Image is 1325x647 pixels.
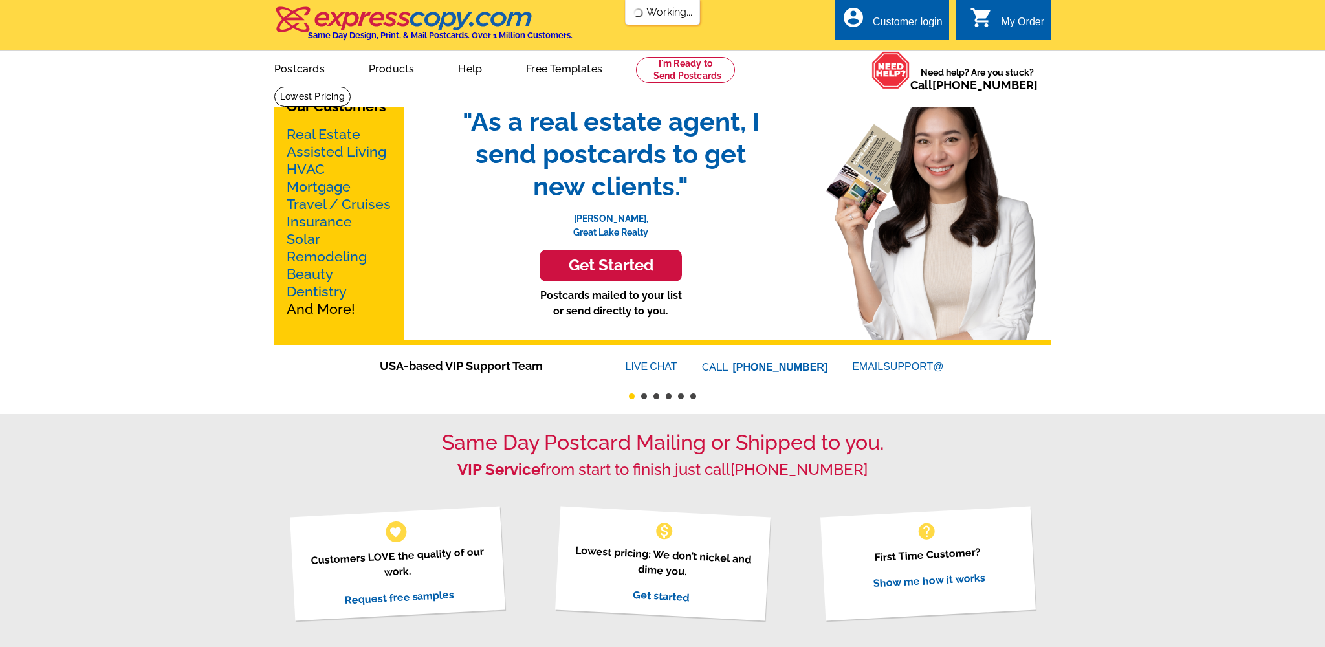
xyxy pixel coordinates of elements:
[287,248,367,265] a: Remodeling
[287,283,347,300] a: Dentistry
[287,214,352,230] a: Insurance
[654,521,675,542] span: monetization_on
[702,360,730,375] font: CALL
[287,161,325,177] a: HVAC
[873,571,985,589] a: Show me how it works
[910,66,1044,92] span: Need help? Are you stuck?
[1001,16,1044,34] div: My Order
[287,144,386,160] a: Assisted Living
[873,16,943,34] div: Customer login
[970,14,1044,30] a: shopping_cart My Order
[556,256,666,275] h3: Get Started
[389,525,402,538] span: favorite
[666,393,672,399] button: 4 of 6
[287,231,320,247] a: Solar
[633,8,644,18] img: loading...
[274,461,1051,479] h2: from start to finish just call
[344,588,454,606] a: Request free samples
[678,393,684,399] button: 5 of 6
[932,78,1038,92] a: [PHONE_NUMBER]
[308,30,573,40] h4: Same Day Design, Print, & Mail Postcards. Over 1 Million Customers.
[449,288,772,319] p: Postcards mailed to your list or send directly to you.
[852,361,945,372] a: EMAILSUPPORT@
[287,126,391,318] p: And More!
[287,179,351,195] a: Mortgage
[970,6,993,29] i: shopping_cart
[380,357,587,375] span: USA-based VIP Support Team
[871,51,910,89] img: help
[653,393,659,399] button: 3 of 6
[449,250,772,281] a: Get Started
[287,196,391,212] a: Travel / Cruises
[842,6,865,29] i: account_circle
[274,430,1051,455] h1: Same Day Postcard Mailing or Shipped to you.
[910,78,1038,92] span: Call
[571,542,754,583] p: Lowest pricing: We don’t nickel and dime you.
[883,359,945,375] font: SUPPORT@
[641,393,647,399] button: 2 of 6
[437,52,503,83] a: Help
[632,588,689,604] a: Get started
[348,52,435,83] a: Products
[287,126,360,142] a: Real Estate
[629,393,635,399] button: 1 of 6
[287,266,333,282] a: Beauty
[505,52,623,83] a: Free Templates
[457,460,540,479] strong: VIP Service
[274,16,573,40] a: Same Day Design, Print, & Mail Postcards. Over 1 Million Customers.
[449,203,772,239] p: [PERSON_NAME], Great Lake Realty
[916,521,937,542] span: help
[733,362,828,373] a: [PHONE_NUMBER]
[842,14,943,30] a: account_circle Customer login
[626,359,650,375] font: LIVE
[305,543,488,584] p: Customers LOVE the quality of our work.
[449,105,772,203] span: "As a real estate agent, I send postcards to get new clients."
[626,361,677,372] a: LIVECHAT
[730,460,868,479] a: [PHONE_NUMBER]
[254,52,345,83] a: Postcards
[690,393,696,399] button: 6 of 6
[836,542,1018,567] p: First Time Customer?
